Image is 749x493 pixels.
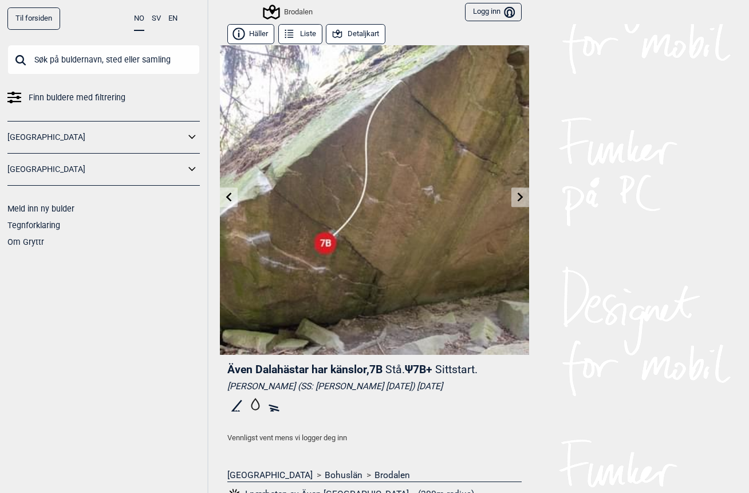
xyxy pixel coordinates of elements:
a: Brodalen [374,469,410,481]
button: Logg inn [465,3,522,22]
button: NO [134,7,144,31]
a: [GEOGRAPHIC_DATA] [7,161,185,178]
a: Tegnforklaring [7,221,60,230]
a: Finn buldere med filtrering [7,89,200,106]
a: [GEOGRAPHIC_DATA] [227,469,313,481]
a: Om Gryttr [7,237,44,246]
div: Brodalen [265,5,313,19]
button: SV [152,7,161,30]
a: [GEOGRAPHIC_DATA] [7,129,185,146]
nav: > > [227,469,522,481]
input: Søk på buldernavn, sted eller samling [7,45,200,75]
a: Bohuslän [325,469,362,481]
button: EN [168,7,178,30]
p: Vennligst vent mens vi logger deg inn [227,432,522,444]
p: Sittstart. [435,363,478,376]
img: Aven dalahastar har kanslor [220,45,529,355]
div: [PERSON_NAME] (SS: [PERSON_NAME] [DATE]) [DATE] [227,381,522,392]
button: Detaljkart [326,24,385,44]
span: Finn buldere med filtrering [29,89,125,106]
p: Stå. [385,363,405,376]
span: Även Dalahästar har känslor , 7B [227,363,383,376]
a: Meld inn ny bulder [7,204,74,213]
span: Ψ 7B+ [405,363,478,376]
button: Liste [278,24,322,44]
a: Til forsiden [7,7,60,30]
button: Häller [227,24,274,44]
